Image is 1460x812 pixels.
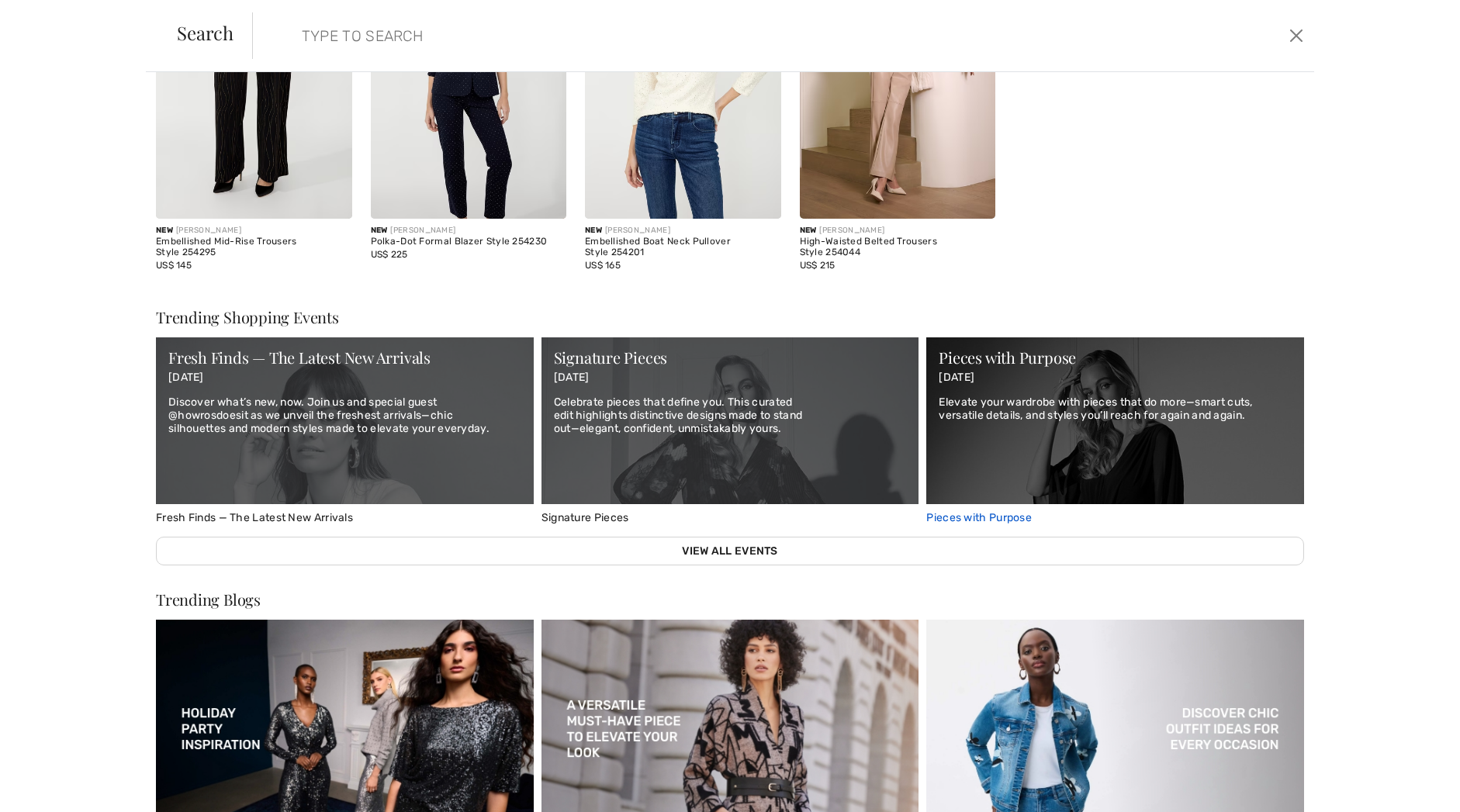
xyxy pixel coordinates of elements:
[156,537,1304,565] a: View All Events
[156,309,1304,325] div: Trending Shopping Events
[290,12,1036,59] input: TYPE TO SEARCH
[168,371,521,385] p: [DATE]
[554,350,907,365] div: Signature Pieces
[800,225,996,237] div: [PERSON_NAME]
[371,225,567,237] div: [PERSON_NAME]
[371,237,567,247] div: Polka-Dot Formal Blazer Style 254230
[585,237,781,258] div: Embellished Boat Neck Pullover Style 254201
[36,11,68,25] span: Chat
[585,260,621,271] span: US$ 165
[156,260,192,271] span: US$ 145
[156,592,1304,607] div: Trending Blogs
[800,237,996,258] div: High-Waisted Belted Trousers Style 254044
[156,511,353,524] span: Fresh Finds — The Latest New Arrivals
[585,226,602,235] span: New
[585,225,781,237] div: [PERSON_NAME]
[939,350,1292,365] div: Pieces with Purpose
[156,237,352,258] div: Embellished Mid-Rise Trousers Style 254295
[554,396,907,435] p: Celebrate pieces that define you. This curated edit highlights distinctive designs made to stand ...
[168,350,521,365] div: Fresh Finds — The Latest New Arrivals
[939,396,1292,423] p: Elevate your wardrobe with pieces that do more—smart cuts, versatile details, and styles you’ll r...
[541,511,629,524] span: Signature Pieces
[371,226,388,235] span: New
[541,337,919,524] a: Signature Pieces Signature Pieces [DATE] Celebrate pieces that define you. This curated edit high...
[168,396,521,435] p: Discover what’s new, now. Join us and special guest @howrosdoesit as we unveil the freshest arriv...
[177,23,234,42] span: Search
[156,225,352,237] div: [PERSON_NAME]
[156,226,173,235] span: New
[156,337,534,524] a: Fresh Finds — The Latest New Arrivals Fresh Finds — The Latest New Arrivals [DATE] Discover what’...
[926,337,1304,524] a: Pieces with Purpose Pieces with Purpose [DATE] Elevate your wardrobe with pieces that do more—sma...
[926,511,1032,524] span: Pieces with Purpose
[800,260,836,271] span: US$ 215
[939,371,1292,385] p: [DATE]
[800,226,817,235] span: New
[1284,23,1307,48] button: Close
[371,249,408,260] span: US$ 225
[554,371,907,385] p: [DATE]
